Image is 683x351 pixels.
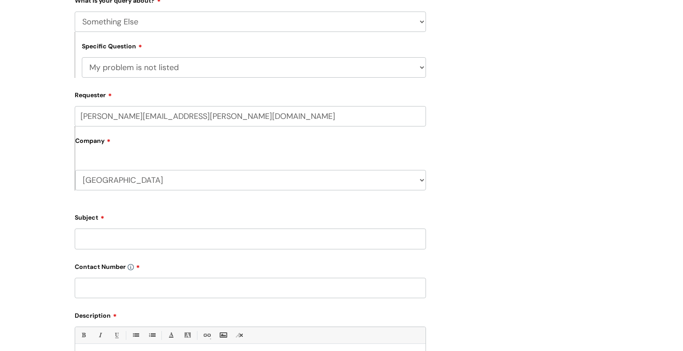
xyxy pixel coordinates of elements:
[201,330,212,341] a: Link
[182,330,193,341] a: Back Color
[75,260,426,271] label: Contact Number
[75,211,426,221] label: Subject
[234,330,245,341] a: Remove formatting (Ctrl-\)
[165,330,177,341] a: Font Color
[130,330,141,341] a: • Unordered List (Ctrl-Shift-7)
[75,88,426,99] label: Requester
[217,330,229,341] a: Insert Image...
[128,264,134,270] img: info-icon.svg
[78,330,89,341] a: Bold (Ctrl-B)
[75,106,426,126] input: Email
[146,330,157,341] a: 1. Ordered List (Ctrl-Shift-8)
[75,309,426,319] label: Description
[82,41,142,50] label: Specific Question
[75,134,426,154] label: Company
[111,330,122,341] a: Underline(Ctrl-U)
[94,330,105,341] a: Italic (Ctrl-I)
